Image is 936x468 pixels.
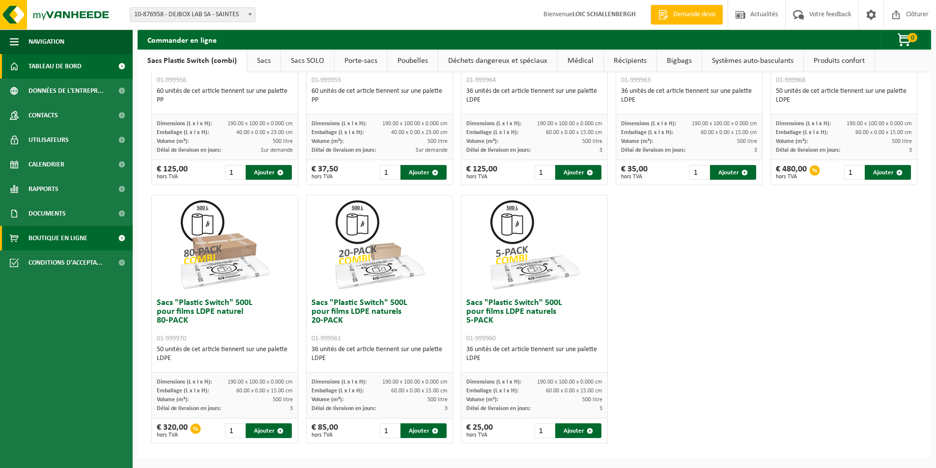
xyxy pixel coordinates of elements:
span: Dimensions (L x l x H): [157,121,212,127]
span: 500 litre [892,138,912,144]
span: 190.00 x 100.00 x 0.000 cm [692,121,757,127]
a: Demande devis [651,5,723,25]
span: Volume (m³): [621,138,653,144]
span: 500 litre [427,138,448,144]
span: 500 litre [582,138,602,144]
span: Volume (m³): [466,397,498,403]
div: € 480,00 [776,165,807,180]
div: € 320,00 [157,423,188,438]
span: Navigation [28,29,64,54]
a: Médical [558,50,603,72]
span: Sur demande [261,147,293,153]
a: Porte-sacs [335,50,387,72]
h2: Commander en ligne [138,30,227,49]
button: Ajouter [246,165,292,180]
span: Volume (m³): [312,397,343,403]
span: Dimensions (L x l x H): [466,121,521,127]
a: Systèmes auto-basculants [702,50,803,72]
span: Délai de livraison en jours: [776,147,840,153]
button: Ajouter [555,423,601,438]
span: 0 [908,33,917,42]
div: € 85,00 [312,423,338,438]
span: 3 [754,147,757,153]
span: Volume (m³): [312,138,343,144]
span: 500 litre [582,397,602,403]
span: 500 litre [737,138,757,144]
span: 190.00 x 100.00 x 0.000 cm [847,121,912,127]
div: LDPE [466,354,602,363]
a: Récipients [604,50,656,72]
span: hors TVA [466,174,497,180]
img: 01-999960 [485,195,584,294]
span: Délai de livraison en jours: [157,406,221,412]
div: LDPE [157,354,293,363]
span: 10-876958 - DEJBOX LAB SA - SAINTES [130,7,255,22]
span: 01-999963 [621,77,651,84]
span: 60.00 x 0.00 x 15.00 cm [701,130,757,136]
span: 3 [599,147,602,153]
a: Sacs [247,50,281,72]
span: Demande devis [671,10,718,20]
a: Bigbags [657,50,702,72]
button: Ajouter [400,423,447,438]
input: 1 [380,165,400,180]
input: 1 [535,165,555,180]
span: Délai de livraison en jours: [466,147,531,153]
button: Ajouter [400,165,447,180]
a: Sacs Plastic Switch (combi) [138,50,247,72]
button: 0 [881,30,930,50]
div: € 125,00 [466,165,497,180]
div: 36 unités de cet article tiennent sur une palette [621,87,757,105]
strong: LOIC SCHALLENBERGH [572,11,636,18]
span: Boutique en ligne [28,226,87,250]
span: Volume (m³): [466,138,498,144]
div: 50 unités de cet article tiennent sur une palette [157,345,293,363]
span: 40.00 x 0.00 x 23.00 cm [236,130,293,136]
span: 01-999960 [466,335,496,342]
span: Utilisateurs [28,128,69,152]
span: Contacts [28,103,58,128]
span: hors TVA [466,432,493,438]
span: Dimensions (L x l x H): [157,379,212,385]
span: 190.00 x 100.00 x 0.000 cm [227,121,293,127]
span: Emballage (L x l x H): [776,130,828,136]
span: 500 litre [273,397,293,403]
span: 190.00 x 100.00 x 0.000 cm [537,379,602,385]
input: 1 [689,165,709,180]
span: Délai de livraison en jours: [312,406,376,412]
div: PP [157,96,293,105]
span: Calendrier [28,152,64,177]
span: Tableau de bord [28,54,82,79]
span: Emballage (L x l x H): [466,388,518,394]
span: 01-999964 [466,77,496,84]
span: Sur demande [416,147,448,153]
div: 36 unités de cet article tiennent sur une palette [312,345,448,363]
span: hors TVA [312,432,338,438]
input: 1 [225,423,245,438]
span: 190.00 x 100.00 x 0.000 cm [227,379,293,385]
span: hors TVA [621,174,648,180]
button: Ajouter [555,165,601,180]
span: 60.00 x 0.00 x 15.00 cm [236,388,293,394]
span: Emballage (L x l x H): [466,130,518,136]
img: 01-999970 [176,195,274,294]
span: 500 litre [427,397,448,403]
span: 60.00 x 0.00 x 15.00 cm [391,388,448,394]
span: Dimensions (L x l x H): [621,121,676,127]
h3: Sacs "Plastic Switch" 500L pour films LDPE naturels 20-PACK [312,299,448,343]
span: 60.00 x 0.00 x 15.00 cm [855,130,912,136]
div: 50 unités de cet article tiennent sur une palette [776,87,912,105]
span: 01-999956 [157,77,186,84]
div: LDPE [466,96,602,105]
input: 1 [380,423,400,438]
div: LDPE [312,354,448,363]
span: 3 [290,406,293,412]
button: Ajouter [710,165,756,180]
span: Volume (m³): [776,138,808,144]
span: Délai de livraison en jours: [157,147,221,153]
span: 3 [909,147,912,153]
span: Emballage (L x l x H): [157,388,209,394]
a: Poubelles [388,50,438,72]
span: Volume (m³): [157,138,189,144]
input: 1 [225,165,245,180]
